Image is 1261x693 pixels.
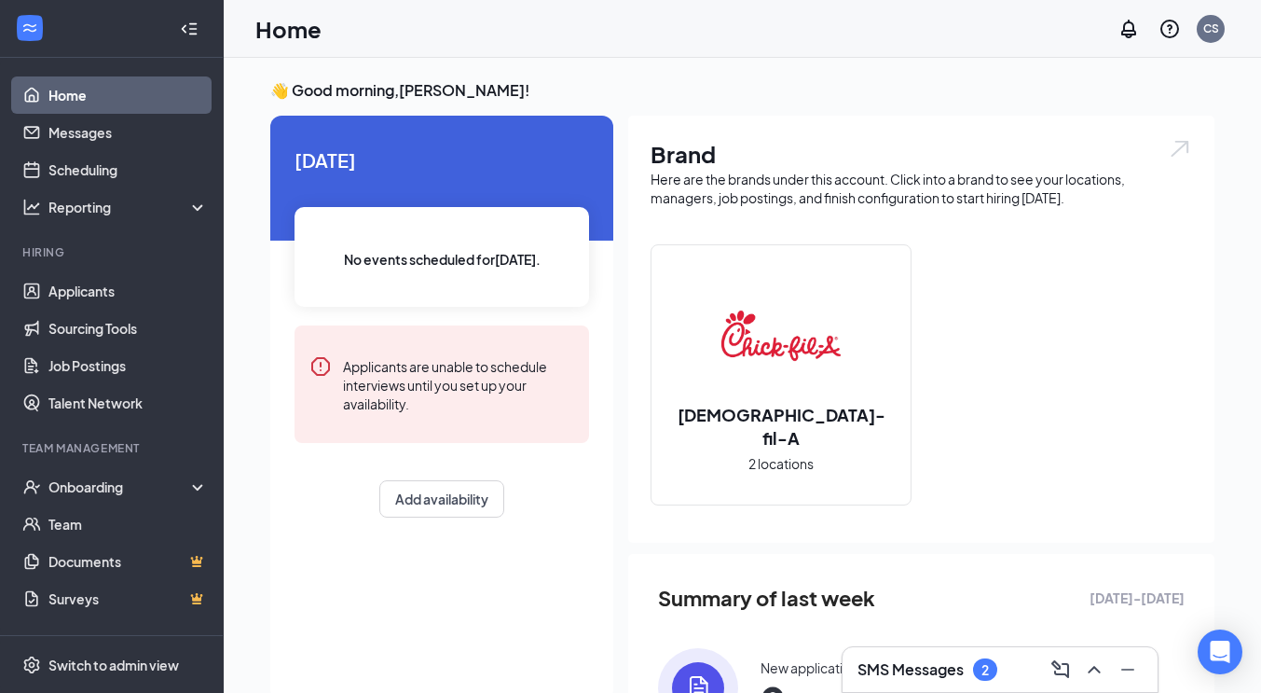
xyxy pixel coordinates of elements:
[48,347,208,384] a: Job Postings
[48,151,208,188] a: Scheduling
[1079,655,1109,685] button: ChevronUp
[1198,630,1242,674] div: Open Intercom Messenger
[48,580,208,617] a: SurveysCrown
[857,659,964,680] h3: SMS Messages
[1090,588,1185,608] span: [DATE] - [DATE]
[748,453,814,474] span: 2 locations
[270,80,1214,101] h3: 👋 Good morning, [PERSON_NAME] !
[22,478,41,496] svg: UserCheck
[48,114,208,151] a: Messages
[651,403,911,450] h2: [DEMOGRAPHIC_DATA]-fil-A
[22,656,41,674] svg: Settings
[48,76,208,114] a: Home
[1113,655,1143,685] button: Minimize
[48,543,208,580] a: DocumentsCrown
[255,13,322,45] h1: Home
[379,480,504,518] button: Add availability
[21,19,39,37] svg: WorkstreamLogo
[981,662,989,678] div: 2
[761,658,865,677] div: New applications
[22,198,41,216] svg: Analysis
[309,355,332,378] svg: Error
[343,355,574,413] div: Applicants are unable to schedule interviews until you set up your availability.
[1117,658,1139,681] svg: Minimize
[295,146,589,174] span: [DATE]
[1049,658,1072,681] svg: ComposeMessage
[22,440,204,456] div: Team Management
[1168,138,1192,159] img: open.6027fd2a22e1237b5b06.svg
[48,384,208,422] a: Talent Network
[48,478,192,496] div: Onboarding
[721,276,841,395] img: Chick-fil-A
[48,506,208,543] a: Team
[48,198,209,216] div: Reporting
[22,244,204,260] div: Hiring
[180,20,199,38] svg: Collapse
[658,582,875,615] span: Summary of last week
[48,310,208,347] a: Sourcing Tools
[651,170,1192,207] div: Here are the brands under this account. Click into a brand to see your locations, managers, job p...
[344,249,541,270] span: No events scheduled for [DATE] .
[1117,18,1140,40] svg: Notifications
[48,656,179,674] div: Switch to admin view
[651,138,1192,170] h1: Brand
[1083,658,1105,681] svg: ChevronUp
[1158,18,1181,40] svg: QuestionInfo
[1046,655,1076,685] button: ComposeMessage
[48,272,208,310] a: Applicants
[1203,21,1219,36] div: CS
